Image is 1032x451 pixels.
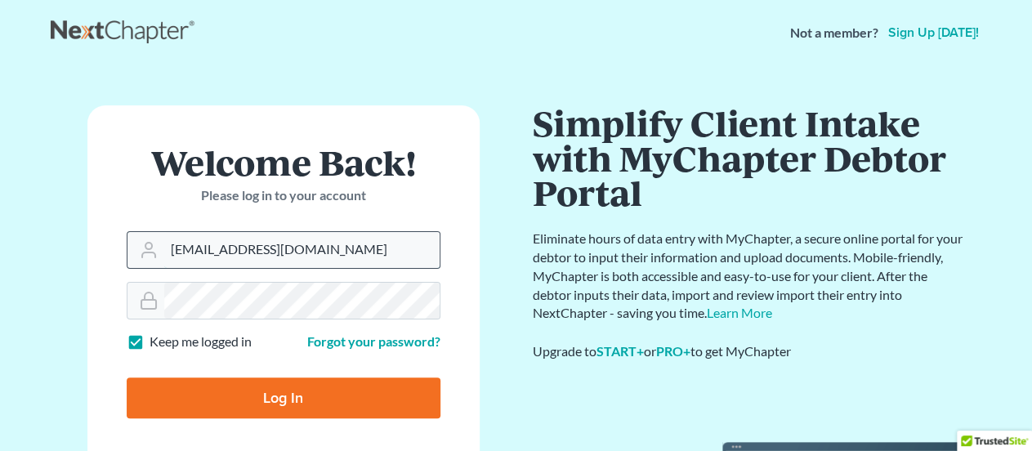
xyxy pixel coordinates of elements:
[127,186,440,205] p: Please log in to your account
[533,230,966,323] p: Eliminate hours of data entry with MyChapter, a secure online portal for your debtor to input the...
[596,343,644,359] a: START+
[707,305,772,320] a: Learn More
[307,333,440,349] a: Forgot your password?
[533,105,966,210] h1: Simplify Client Intake with MyChapter Debtor Portal
[150,333,252,351] label: Keep me logged in
[164,232,440,268] input: Email Address
[127,145,440,180] h1: Welcome Back!
[127,377,440,418] input: Log In
[533,342,966,361] div: Upgrade to or to get MyChapter
[790,24,878,42] strong: Not a member?
[656,343,690,359] a: PRO+
[885,26,982,39] a: Sign up [DATE]!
